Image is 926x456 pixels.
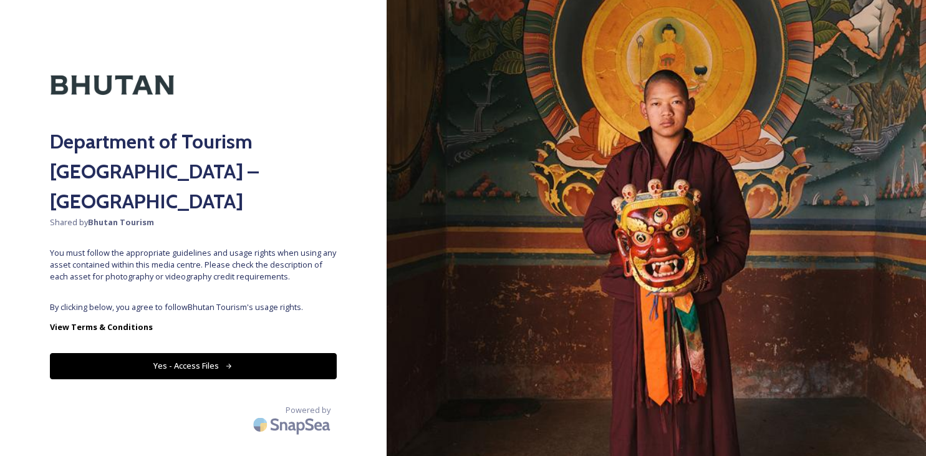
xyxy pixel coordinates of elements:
img: Kingdom-of-Bhutan-Logo.png [50,50,175,120]
strong: Bhutan Tourism [88,216,154,228]
strong: View Terms & Conditions [50,321,153,332]
button: Yes - Access Files [50,353,337,379]
a: View Terms & Conditions [50,319,337,334]
h2: Department of Tourism [GEOGRAPHIC_DATA] – [GEOGRAPHIC_DATA] [50,127,337,216]
img: SnapSea Logo [249,410,337,439]
span: Shared by [50,216,337,228]
span: Powered by [286,404,330,416]
span: By clicking below, you agree to follow Bhutan Tourism 's usage rights. [50,301,337,313]
span: You must follow the appropriate guidelines and usage rights when using any asset contained within... [50,247,337,283]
